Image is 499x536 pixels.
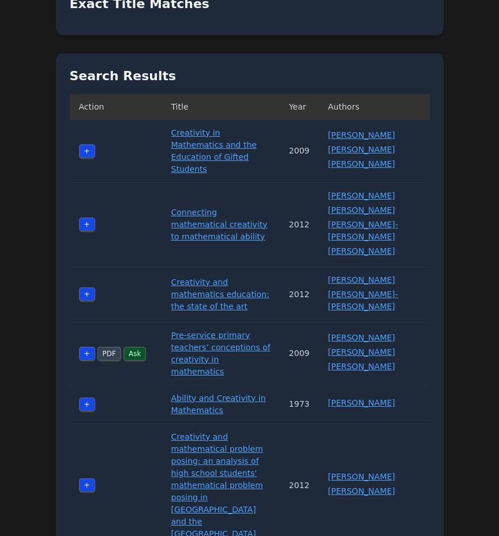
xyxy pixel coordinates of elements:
a: [PERSON_NAME] [328,361,421,373]
a: Connecting mathematical creativity to mathematical ability [171,208,268,241]
a: Ability and Creativity in Mathematics [171,393,266,415]
a: + [79,478,95,492]
a: [PERSON_NAME] [328,485,421,497]
a: [PERSON_NAME] [328,245,421,257]
a: [PERSON_NAME]‐[PERSON_NAME] [328,219,421,243]
h2: Search Results [70,68,430,84]
a: [PERSON_NAME] [328,204,421,216]
td: 2009 [280,119,319,182]
a: [PERSON_NAME] [328,158,421,170]
a: + [79,144,95,158]
th: Authors [319,94,430,120]
td: 1973 [280,385,319,423]
th: Year [280,94,319,120]
a: [PERSON_NAME] [328,144,421,156]
td: 2012 [280,267,319,322]
a: [PERSON_NAME] [328,129,421,141]
a: [PERSON_NAME] [328,332,421,344]
a: + [79,398,95,411]
th: Title [162,94,280,120]
a: Creativity in Mathematics and the Education of Gifted Students [171,128,257,174]
td: 2012 [280,182,319,267]
a: [PERSON_NAME] [328,274,421,286]
a: [PERSON_NAME] [328,397,421,409]
a: PDF [97,347,121,361]
a: + [79,218,95,231]
a: + [79,347,95,361]
a: [PERSON_NAME]‐[PERSON_NAME] [328,288,421,313]
a: [PERSON_NAME] [328,471,421,483]
a: Pre-service primary teachers’ conceptions of creativity in mathematics [171,331,271,376]
a: Ask [123,347,146,361]
th: Action [70,94,162,120]
a: + [79,287,95,301]
td: 2009 [280,322,319,385]
a: [PERSON_NAME] [328,190,421,202]
a: Creativity and mathematics education: the state of the art [171,278,269,311]
a: [PERSON_NAME] [328,346,421,358]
